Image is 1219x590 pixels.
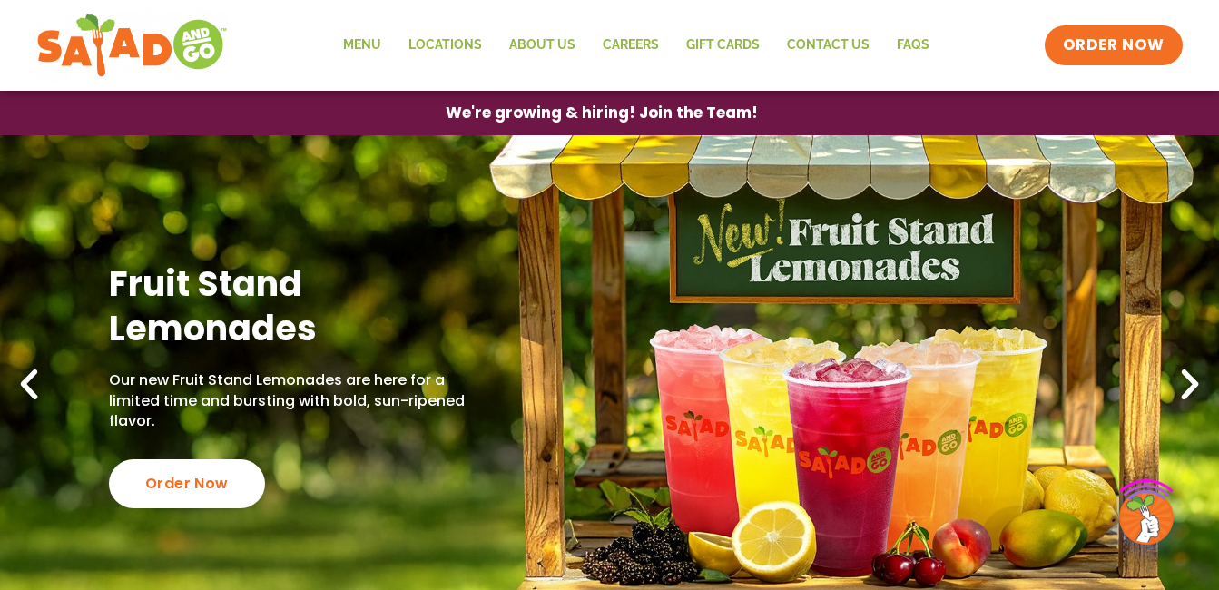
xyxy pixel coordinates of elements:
[109,261,476,351] h2: Fruit Stand Lemonades
[589,25,673,66] a: Careers
[109,459,265,508] div: Order Now
[9,365,49,405] div: Previous slide
[109,370,476,431] p: Our new Fruit Stand Lemonades are here for a limited time and bursting with bold, sun-ripened fla...
[418,92,785,134] a: We're growing & hiring! Join the Team!
[883,25,943,66] a: FAQs
[1170,365,1210,405] div: Next slide
[446,105,758,121] span: We're growing & hiring! Join the Team!
[673,25,773,66] a: GIFT CARDS
[329,25,395,66] a: Menu
[329,25,943,66] nav: Menu
[773,25,883,66] a: Contact Us
[1045,25,1183,65] a: ORDER NOW
[36,9,228,82] img: new-SAG-logo-768×292
[395,25,496,66] a: Locations
[496,25,589,66] a: About Us
[1063,34,1165,56] span: ORDER NOW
